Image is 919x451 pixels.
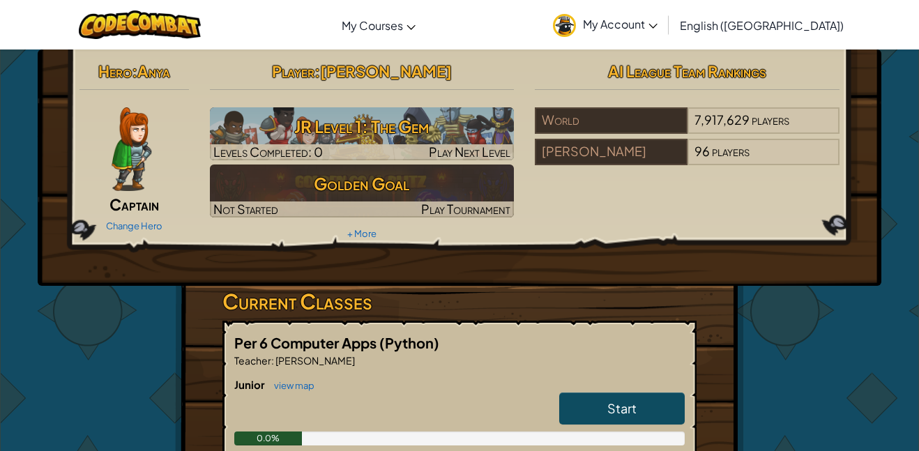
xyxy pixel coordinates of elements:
[694,143,710,159] span: 96
[222,286,697,317] h3: Current Classes
[112,107,151,191] img: captain-pose.png
[535,121,840,137] a: World7,917,629players
[210,165,515,217] a: Golden GoalNot StartedPlay Tournament
[535,152,840,168] a: [PERSON_NAME]96players
[694,112,750,128] span: 7,917,629
[234,431,302,445] div: 0.0%
[712,143,750,159] span: players
[132,61,137,81] span: :
[429,144,510,160] span: Play Next Level
[608,61,766,81] span: AI League Team Rankings
[274,354,355,367] span: [PERSON_NAME]
[607,400,637,416] span: Start
[535,107,687,134] div: World
[347,228,377,239] a: + More
[210,107,515,160] a: Play Next Level
[535,139,687,165] div: [PERSON_NAME]
[267,380,314,391] a: view map
[271,354,274,367] span: :
[210,165,515,217] img: Golden Goal
[234,378,267,391] span: Junior
[213,201,278,217] span: Not Started
[98,61,132,81] span: Hero
[234,334,379,351] span: Per 6 Computer Apps
[137,61,170,81] span: Anya
[106,220,162,231] a: Change Hero
[210,107,515,160] img: JR Level 1: The Gem
[342,18,403,33] span: My Courses
[79,10,201,39] img: CodeCombat logo
[553,14,576,37] img: avatar
[335,6,423,44] a: My Courses
[272,61,314,81] span: Player
[680,18,844,33] span: English ([GEOGRAPHIC_DATA])
[752,112,789,128] span: players
[421,201,510,217] span: Play Tournament
[210,111,515,142] h3: JR Level 1: The Gem
[320,61,452,81] span: [PERSON_NAME]
[379,334,439,351] span: (Python)
[673,6,851,44] a: English ([GEOGRAPHIC_DATA])
[109,194,159,214] span: Captain
[314,61,320,81] span: :
[210,168,515,199] h3: Golden Goal
[234,354,271,367] span: Teacher
[583,17,658,31] span: My Account
[213,144,323,160] span: Levels Completed: 0
[546,3,664,47] a: My Account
